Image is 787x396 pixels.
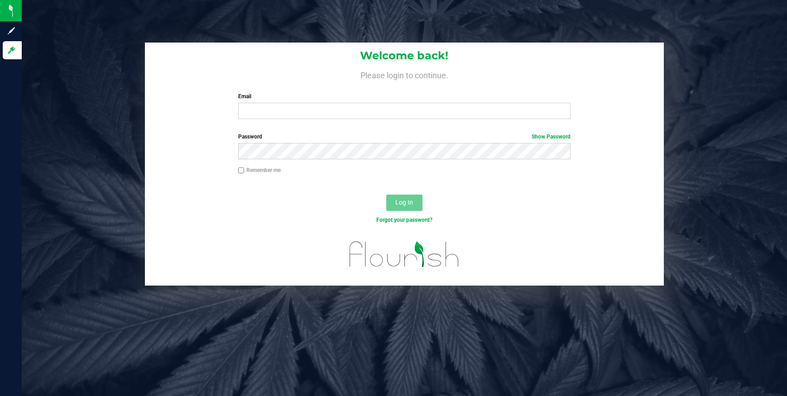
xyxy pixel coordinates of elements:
[238,166,281,174] label: Remember me
[376,217,432,223] a: Forgot your password?
[340,234,470,275] img: flourish_logo.svg
[145,50,664,62] h1: Welcome back!
[145,69,664,80] h4: Please login to continue.
[7,26,16,35] inline-svg: Sign up
[238,167,245,174] input: Remember me
[532,134,571,140] a: Show Password
[238,134,262,140] span: Password
[238,92,571,100] label: Email
[395,199,413,206] span: Log In
[7,46,16,55] inline-svg: Log in
[386,195,422,211] button: Log In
